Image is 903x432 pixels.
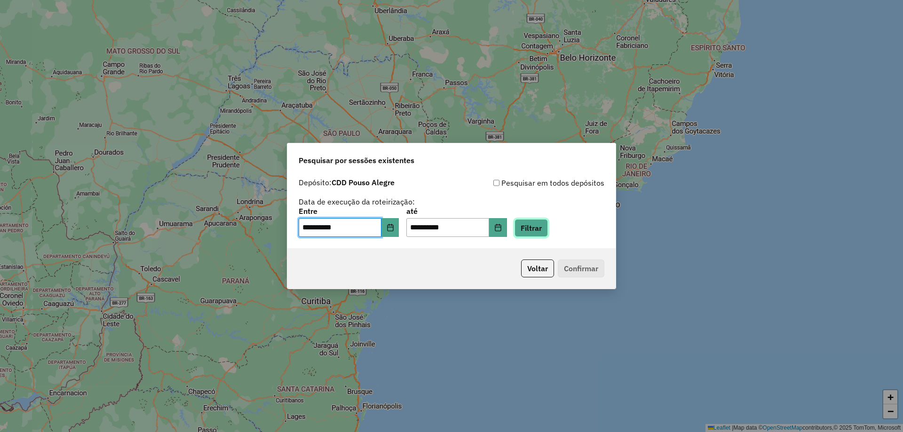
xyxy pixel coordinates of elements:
label: Entre [299,205,399,217]
label: Depósito: [299,177,395,188]
button: Choose Date [489,218,507,237]
div: Pesquisar em todos depósitos [451,177,604,189]
button: Filtrar [515,219,548,237]
label: Data de execução da roteirização: [299,196,415,207]
button: Voltar [521,259,554,277]
label: até [406,205,507,217]
button: Choose Date [381,218,399,237]
strong: CDD Pouso Alegre [332,178,395,187]
span: Pesquisar por sessões existentes [299,155,414,166]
